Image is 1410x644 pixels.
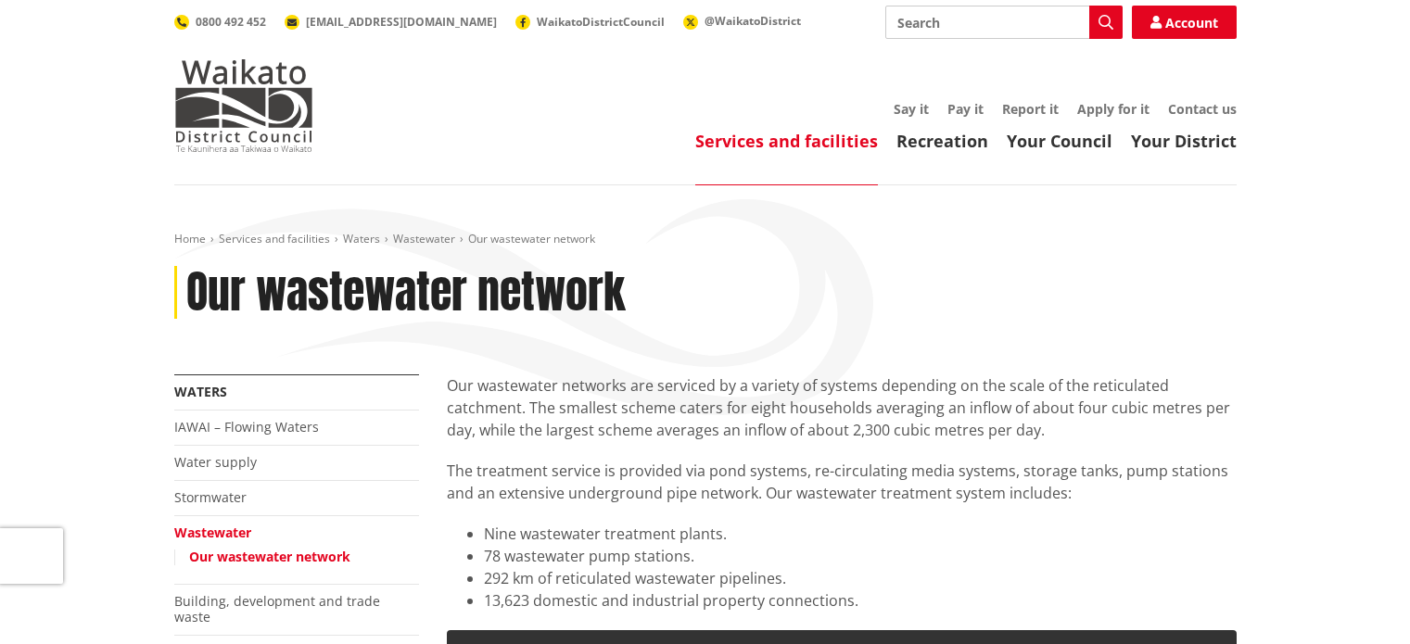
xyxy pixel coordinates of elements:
[1132,6,1237,39] a: Account
[484,589,1237,612] li: 13,623 domestic and industrial property connections.
[1168,100,1237,118] a: Contact us
[1077,100,1150,118] a: Apply for it
[447,460,1237,504] p: The treatment service is provided via pond systems, re-circulating media systems, storage tanks, ...
[174,232,1237,247] nav: breadcrumb
[1007,130,1112,152] a: Your Council
[705,13,801,29] span: @WaikatoDistrict
[894,100,929,118] a: Say it
[174,383,227,400] a: Waters
[219,231,330,246] a: Services and facilities
[484,545,1237,567] li: 78 wastewater pump stations.
[896,130,988,152] a: Recreation
[285,14,497,30] a: [EMAIL_ADDRESS][DOMAIN_NAME]
[1131,130,1237,152] a: Your District
[174,592,380,625] a: Building, development and trade waste
[174,418,319,436] a: IAWAI – Flowing Waters
[174,14,266,30] a: 0800 492 452
[306,14,497,30] span: [EMAIL_ADDRESS][DOMAIN_NAME]
[468,231,595,246] span: Our wastewater network
[174,59,313,152] img: Waikato District Council - Te Kaunihera aa Takiwaa o Waikato
[695,130,878,152] a: Services and facilities
[1002,100,1059,118] a: Report it
[947,100,984,118] a: Pay it
[174,231,206,246] a: Home
[196,14,266,30] span: 0800 492 452
[484,567,1237,589] li: 292 km of reticulated wastewater pipelines.
[537,14,665,30] span: WaikatoDistrictCouncil
[484,523,1237,545] li: Nine wastewater treatment plants.
[174,488,247,506] a: Stormwater
[683,13,801,29] a: @WaikatoDistrict
[447,374,1237,441] p: Our wastewater networks are serviced by a variety of systems depending on the scale of the reticu...
[343,231,380,246] a: Waters
[189,548,350,565] a: Our wastewater network
[515,14,665,30] a: WaikatoDistrictCouncil
[186,266,626,320] h1: Our wastewater network
[393,231,455,246] a: Wastewater
[174,524,251,541] a: Wastewater
[885,6,1123,39] input: Search input
[174,453,257,471] a: Water supply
